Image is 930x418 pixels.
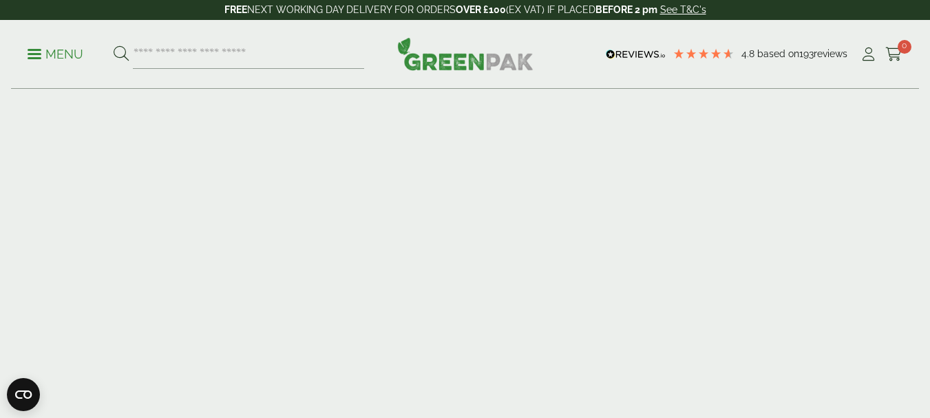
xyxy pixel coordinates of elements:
[595,4,657,15] strong: BEFORE 2 pm
[814,48,847,59] span: reviews
[456,4,506,15] strong: OVER £100
[799,48,814,59] span: 193
[28,46,83,60] a: Menu
[660,4,706,15] a: See T&C's
[7,378,40,411] button: Open CMP widget
[741,48,757,59] span: 4.8
[673,48,735,60] div: 4.8 Stars
[28,46,83,63] p: Menu
[224,4,247,15] strong: FREE
[898,40,911,54] span: 0
[860,48,877,61] i: My Account
[885,44,902,65] a: 0
[606,50,666,59] img: REVIEWS.io
[885,48,902,61] i: Cart
[757,48,799,59] span: Based on
[397,37,533,70] img: GreenPak Supplies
